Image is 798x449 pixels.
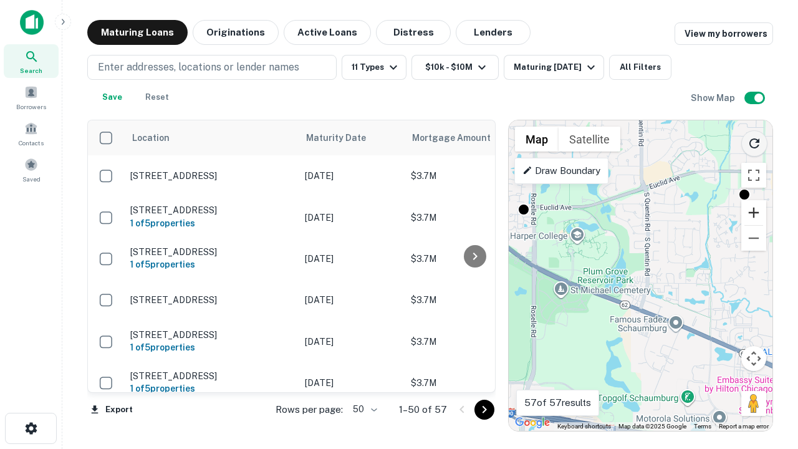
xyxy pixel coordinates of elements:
[376,20,451,45] button: Distress
[741,226,766,251] button: Zoom out
[130,382,292,395] h6: 1 of 5 properties
[609,55,671,80] button: All Filters
[92,85,132,110] button: Save your search to get updates of matches that match your search criteria.
[305,335,398,349] p: [DATE]
[305,211,398,224] p: [DATE]
[87,55,337,80] button: Enter addresses, locations or lender names
[98,60,299,75] p: Enter addresses, locations or lender names
[4,80,59,114] a: Borrowers
[132,130,170,145] span: Location
[305,169,398,183] p: [DATE]
[411,252,536,266] p: $3.7M
[305,252,398,266] p: [DATE]
[557,422,611,431] button: Keyboard shortcuts
[22,174,41,184] span: Saved
[16,102,46,112] span: Borrowers
[4,153,59,186] a: Saved
[412,130,507,145] span: Mortgage Amount
[736,309,798,369] iframe: Chat Widget
[130,340,292,354] h6: 1 of 5 properties
[741,163,766,188] button: Toggle fullscreen view
[342,55,406,80] button: 11 Types
[514,60,598,75] div: Maturing [DATE]
[741,200,766,225] button: Zoom in
[284,20,371,45] button: Active Loans
[130,329,292,340] p: [STREET_ADDRESS]
[411,376,536,390] p: $3.7M
[130,205,292,216] p: [STREET_ADDRESS]
[87,400,136,419] button: Export
[399,402,447,417] p: 1–50 of 57
[306,130,382,145] span: Maturity Date
[305,376,398,390] p: [DATE]
[299,120,405,155] th: Maturity Date
[130,246,292,258] p: [STREET_ADDRESS]
[20,65,42,75] span: Search
[124,120,299,155] th: Location
[618,423,686,430] span: Map data ©2025 Google
[719,423,769,430] a: Report a map error
[130,370,292,382] p: [STREET_ADDRESS]
[130,216,292,230] h6: 1 of 5 properties
[87,20,188,45] button: Maturing Loans
[20,10,44,35] img: capitalize-icon.png
[411,335,536,349] p: $3.7M
[305,293,398,307] p: [DATE]
[509,120,772,431] div: 0 0
[193,20,279,45] button: Originations
[130,294,292,306] p: [STREET_ADDRESS]
[411,169,536,183] p: $3.7M
[411,55,499,80] button: $10k - $10M
[474,400,494,420] button: Go to next page
[4,44,59,78] a: Search
[130,258,292,271] h6: 1 of 5 properties
[691,91,737,105] h6: Show Map
[411,211,536,224] p: $3.7M
[559,127,620,152] button: Show satellite imagery
[456,20,531,45] button: Lenders
[741,391,766,416] button: Drag Pegman onto the map to open Street View
[405,120,542,155] th: Mortgage Amount
[675,22,773,45] a: View my borrowers
[19,138,44,148] span: Contacts
[741,130,767,157] button: Reload search area
[522,163,600,178] p: Draw Boundary
[4,117,59,150] a: Contacts
[276,402,343,417] p: Rows per page:
[504,55,604,80] button: Maturing [DATE]
[515,127,559,152] button: Show street map
[411,293,536,307] p: $3.7M
[512,415,553,431] a: Open this area in Google Maps (opens a new window)
[524,395,591,410] p: 57 of 57 results
[512,415,553,431] img: Google
[130,170,292,181] p: [STREET_ADDRESS]
[694,423,711,430] a: Terms (opens in new tab)
[348,400,379,418] div: 50
[137,85,177,110] button: Reset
